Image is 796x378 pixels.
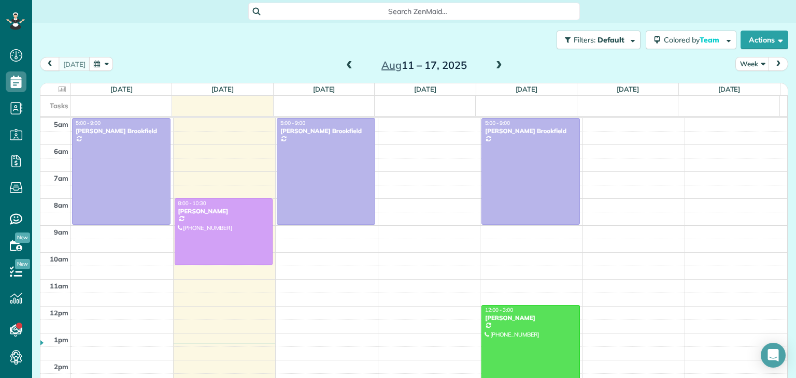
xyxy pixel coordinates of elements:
span: 5:00 - 9:00 [280,120,305,126]
span: Aug [381,59,402,71]
a: [DATE] [617,85,639,93]
div: [PERSON_NAME] Brookfield [485,127,577,135]
span: 5:00 - 9:00 [76,120,101,126]
a: [DATE] [516,85,538,93]
span: 1pm [54,336,68,344]
span: Default [598,35,625,45]
div: [PERSON_NAME] [178,208,270,215]
span: 8am [54,201,68,209]
button: prev [40,57,60,71]
span: 9am [54,228,68,236]
a: [DATE] [313,85,335,93]
span: New [15,259,30,269]
span: 2pm [54,362,68,371]
a: [DATE] [414,85,436,93]
a: [DATE] [718,85,741,93]
div: [PERSON_NAME] Brookfield [280,127,372,135]
span: 7am [54,174,68,182]
span: Filters: [574,35,595,45]
div: [PERSON_NAME] Brookfield [75,127,167,135]
span: 8:00 - 10:30 [178,200,206,207]
button: Filters: Default [557,31,641,49]
h2: 11 – 17, 2025 [359,60,489,71]
span: Tasks [50,101,68,110]
span: 12:00 - 3:00 [485,307,513,313]
span: 10am [50,255,68,263]
button: Week [735,57,770,71]
span: Team [700,35,721,45]
span: 6am [54,147,68,155]
a: Filters: Default [551,31,641,49]
span: 11am [50,282,68,290]
span: New [15,232,30,243]
a: [DATE] [110,85,133,93]
button: Colored byTeam [646,31,736,49]
div: Open Intercom Messenger [761,343,786,368]
span: 12pm [50,309,68,317]
button: [DATE] [59,57,90,71]
div: [PERSON_NAME] [485,314,577,322]
span: Colored by [664,35,723,45]
span: 5:00 - 9:00 [485,120,510,126]
button: next [769,57,788,71]
a: [DATE] [211,85,234,93]
span: 5am [54,120,68,128]
button: Actions [741,31,788,49]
